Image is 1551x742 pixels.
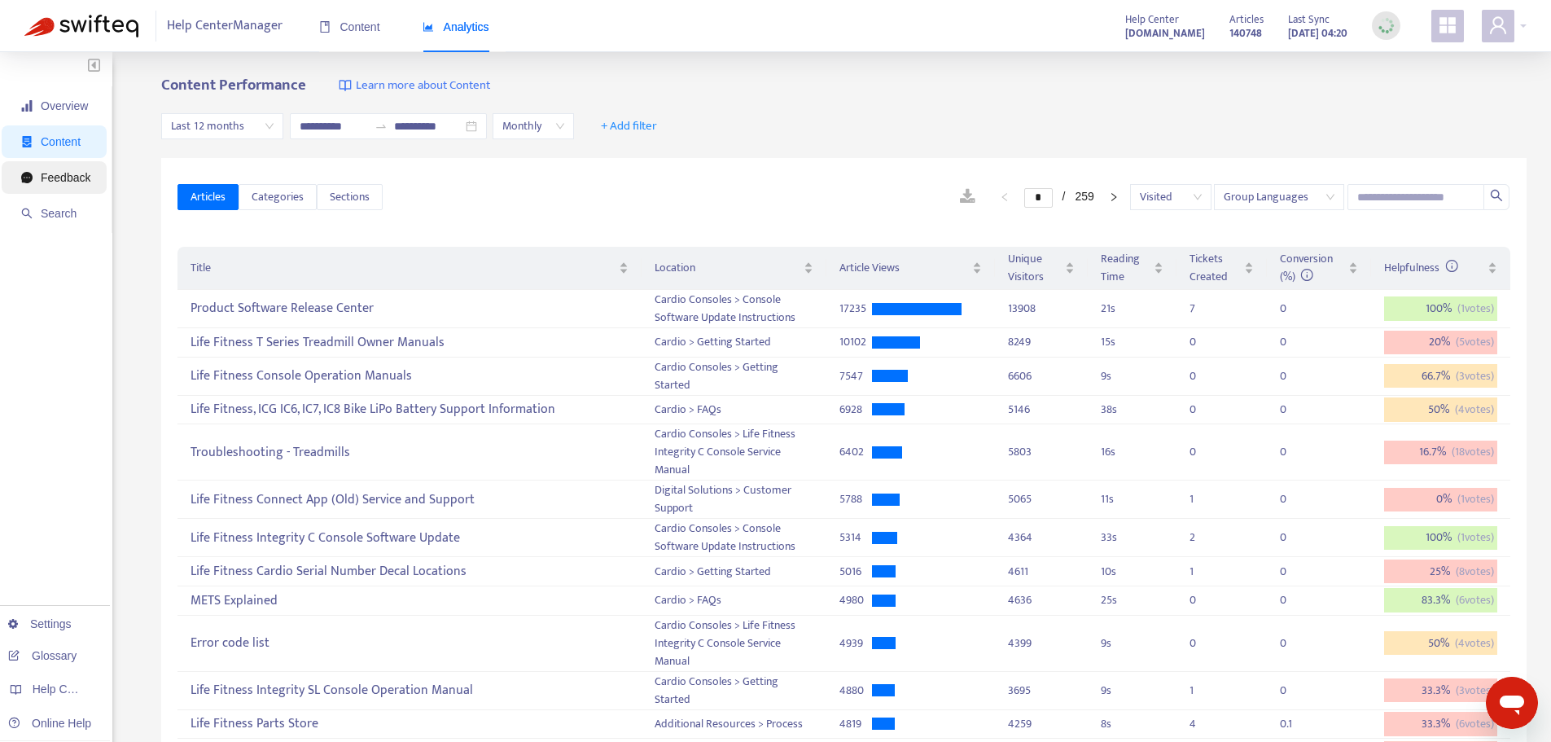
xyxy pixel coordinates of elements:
[839,300,872,318] div: 17235
[171,114,274,138] span: Last 12 months
[339,79,352,92] img: image-link
[1101,401,1163,419] div: 38 s
[24,15,138,37] img: Swifteq
[191,188,226,206] span: Articles
[1456,563,1494,581] span: ( 8 votes)
[191,296,628,323] div: Product Software Release Center
[1280,563,1312,581] div: 0
[1008,443,1075,461] div: 5803
[1384,488,1497,512] div: 0 %
[1456,682,1494,700] span: ( 3 votes)
[642,481,827,519] td: Digital Solutions > Customer Support
[1190,563,1222,581] div: 1
[839,367,872,385] div: 7547
[1062,190,1066,203] span: /
[8,717,91,730] a: Online Help
[1384,397,1497,422] div: 50 %
[1008,529,1075,547] div: 4364
[1280,401,1312,419] div: 0
[839,529,872,547] div: 5314
[423,20,489,33] span: Analytics
[191,587,628,614] div: METS Explained
[826,247,995,290] th: Article Views
[1288,24,1347,42] strong: [DATE] 04:20
[1280,591,1312,609] div: 0
[1229,11,1264,29] span: Articles
[1101,187,1127,207] button: right
[1101,529,1163,547] div: 33 s
[191,329,628,356] div: Life Fitness T Series Treadmill Owner Manuals
[1384,526,1497,551] div: 100 %
[1101,682,1163,700] div: 9 s
[1008,367,1075,385] div: 6606
[191,525,628,551] div: Life Fitness Integrity C Console Software Update
[1101,563,1163,581] div: 10 s
[1024,187,1094,207] li: 1/259
[1000,192,1010,202] span: left
[1288,11,1330,29] span: Last Sync
[1125,11,1179,29] span: Help Center
[1125,24,1205,42] a: [DOMAIN_NAME]
[319,21,331,33] span: book
[1190,591,1222,609] div: 0
[1384,296,1497,321] div: 100 %
[21,172,33,183] span: message
[1101,490,1163,508] div: 11 s
[1176,247,1266,290] th: Tickets Created
[1190,443,1222,461] div: 0
[1008,300,1075,318] div: 13908
[502,114,564,138] span: Monthly
[1280,490,1312,508] div: 0
[8,649,77,662] a: Glossary
[601,116,657,136] span: + Add filter
[839,715,872,733] div: 4819
[1190,490,1222,508] div: 1
[1190,250,1240,286] span: Tickets Created
[330,188,370,206] span: Sections
[642,328,827,358] td: Cardio > Getting Started
[1229,24,1262,42] strong: 140748
[191,397,628,424] div: Life Fitness, ICG IC6, IC7, IC8 Bike LiPo Battery Support Information
[642,672,827,710] td: Cardio Consoles > Getting Started
[239,184,317,210] button: Categories
[1384,631,1497,656] div: 50 %
[191,711,628,738] div: Life Fitness Parts Store
[642,396,827,425] td: Cardio > FAQs
[191,486,628,513] div: Life Fitness Connect App (Old) Service and Support
[1486,677,1538,729] iframe: Button to launch messaging window
[1190,682,1222,700] div: 1
[191,362,628,389] div: Life Fitness Console Operation Manuals
[1101,300,1163,318] div: 21 s
[1280,529,1312,547] div: 0
[1280,300,1312,318] div: 0
[1280,682,1312,700] div: 0
[191,439,628,466] div: Troubleshooting - Treadmills
[642,710,827,740] td: Additional Resources > Process
[839,591,872,609] div: 4980
[161,72,306,98] b: Content Performance
[1488,15,1508,35] span: user
[642,247,827,290] th: Location
[1101,591,1163,609] div: 25 s
[642,519,827,557] td: Cardio Consoles > Console Software Update Instructions
[21,100,33,112] span: signal
[1457,300,1494,318] span: ( 1 votes)
[839,634,872,652] div: 4939
[1101,443,1163,461] div: 16 s
[1384,560,1497,584] div: 25 %
[252,188,304,206] span: Categories
[1008,563,1075,581] div: 4611
[1008,634,1075,652] div: 4399
[21,208,33,219] span: search
[1384,441,1497,465] div: 16.7 %
[1101,250,1150,286] span: Reading Time
[1280,367,1312,385] div: 0
[375,120,388,133] span: swap-right
[839,443,872,461] div: 6402
[191,558,628,585] div: Life Fitness Cardio Serial Number Decal Locations
[839,401,872,419] div: 6928
[317,184,383,210] button: Sections
[1190,401,1222,419] div: 0
[1101,367,1163,385] div: 9 s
